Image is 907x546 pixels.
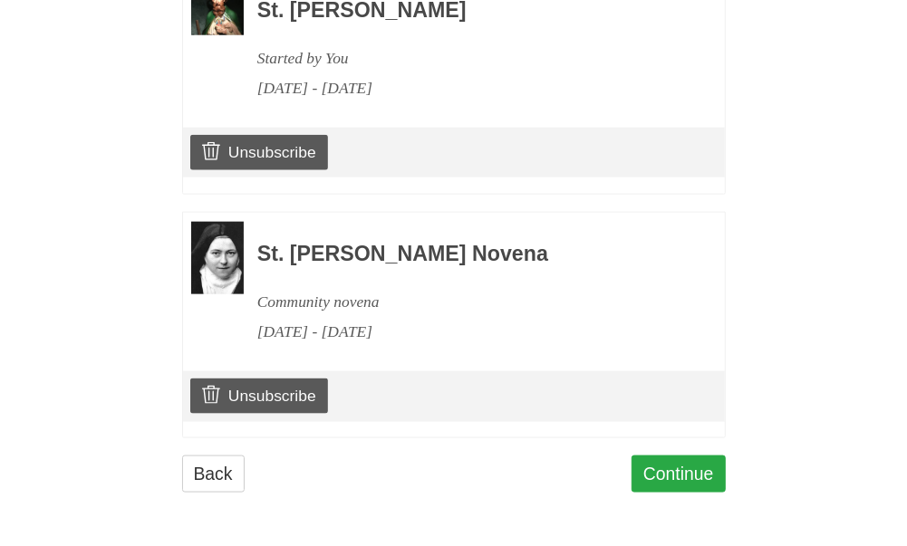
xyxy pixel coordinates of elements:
div: Started by You [257,43,676,73]
div: [DATE] - [DATE] [257,317,676,347]
a: Unsubscribe [190,378,327,413]
a: Unsubscribe [190,135,327,169]
img: Novena image [191,222,244,294]
div: [DATE] - [DATE] [257,73,676,103]
a: Back [182,455,245,493]
div: Community novena [257,287,676,317]
a: Continue [632,455,726,493]
h3: St. [PERSON_NAME] Novena [257,243,676,266]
